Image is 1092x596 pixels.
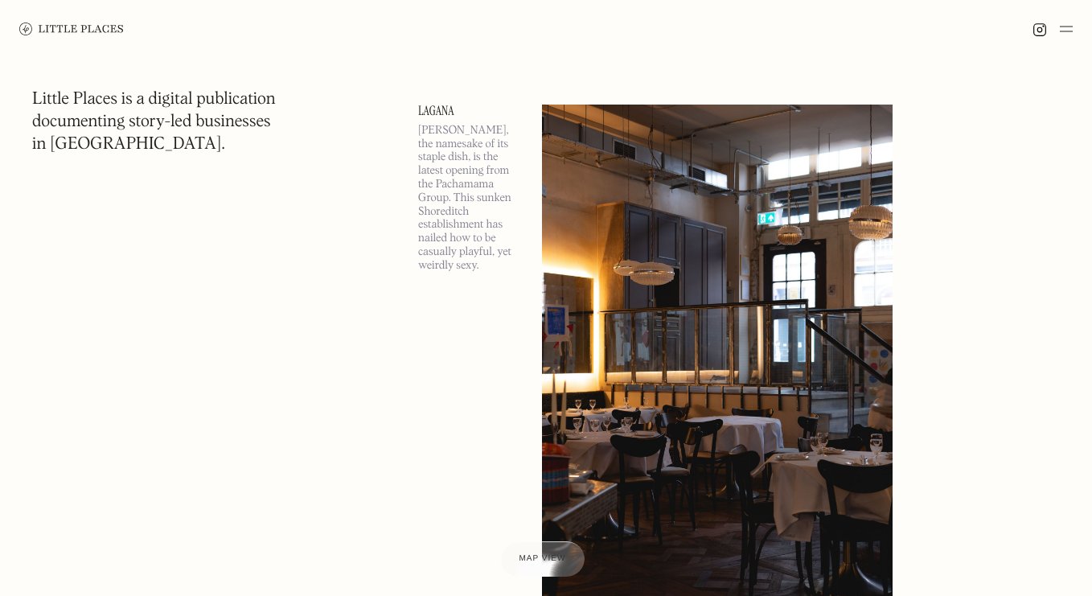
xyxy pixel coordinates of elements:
[519,554,566,563] span: Map view
[418,124,523,273] p: [PERSON_NAME], the namesake of its staple dish, is the latest opening from the Pachamama Group. T...
[500,541,585,577] a: Map view
[418,105,523,117] a: Lagana
[32,88,276,156] h1: Little Places is a digital publication documenting story-led businesses in [GEOGRAPHIC_DATA].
